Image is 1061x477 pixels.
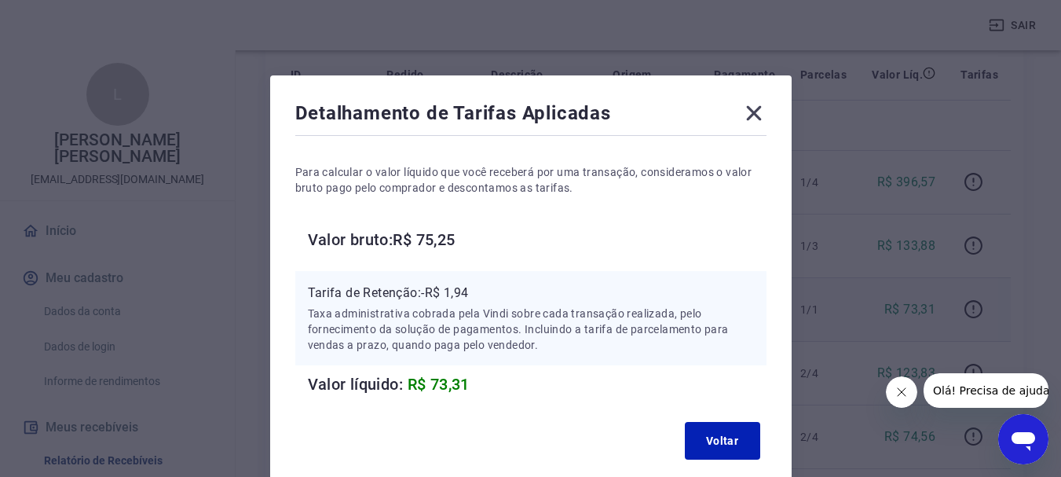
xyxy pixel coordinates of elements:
p: Tarifa de Retenção: -R$ 1,94 [308,284,754,303]
iframe: Fechar mensagem [886,376,917,408]
button: Voltar [685,422,760,460]
h6: Valor líquido: [308,372,766,397]
iframe: Botão para abrir a janela de mensagens [998,414,1048,464]
iframe: Mensagem da empresa [924,373,1048,408]
p: Taxa administrativa cobrada pela Vindi sobre cada transação realizada, pelo fornecimento da soluç... [308,306,754,353]
p: Para calcular o valor líquido que você receberá por uma transação, consideramos o valor bruto pag... [295,164,766,196]
h6: Valor bruto: R$ 75,25 [308,227,766,252]
span: R$ 73,31 [408,375,470,394]
div: Detalhamento de Tarifas Aplicadas [295,101,766,132]
span: Olá! Precisa de ajuda? [9,11,132,24]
